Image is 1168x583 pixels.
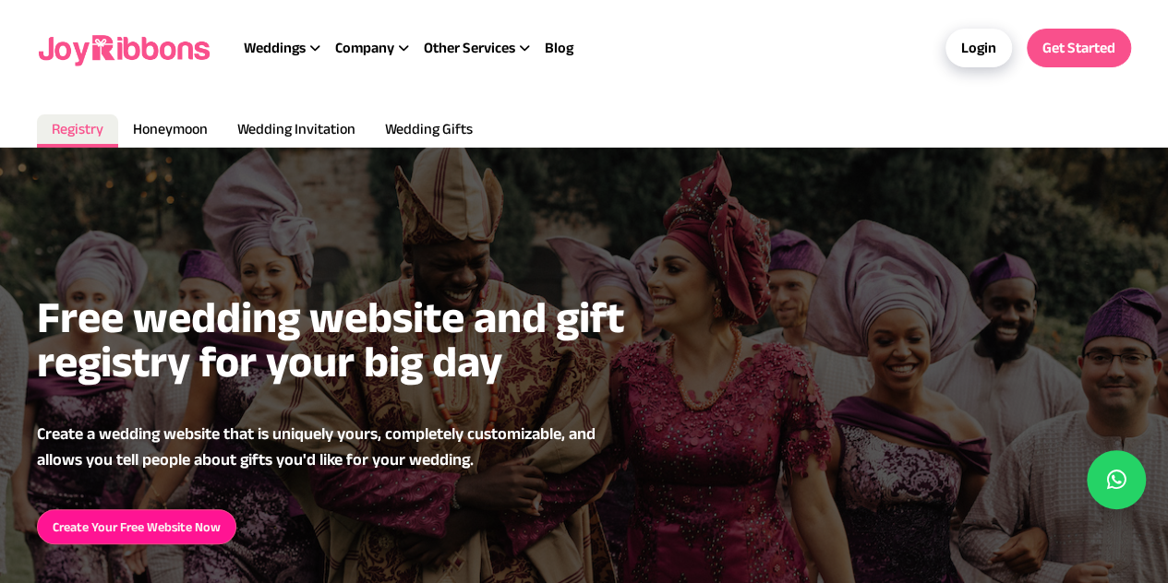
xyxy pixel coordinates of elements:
span: Registry [52,121,103,137]
a: Registry [37,114,118,148]
span: Wedding Gifts [385,121,473,137]
a: Login [945,29,1012,67]
a: Create Your Free Website Now [37,509,236,544]
h2: Free wedding website and gift registry for your big day [37,295,702,384]
div: Company [335,37,424,59]
a: Wedding Gifts [370,114,488,148]
span: Honeymoon [133,121,208,137]
p: Create a wedding website that is uniquely yours, completely customizable, and allows you tell peo... [37,421,628,472]
img: joyribbons logo [37,18,214,77]
a: Get Started [1027,29,1131,67]
a: Honeymoon [118,114,223,148]
span: Wedding Invitation [237,121,355,137]
a: Wedding Invitation [223,114,370,148]
a: Blog [545,37,573,59]
div: Weddings [244,37,335,59]
div: Other Services [424,37,545,59]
